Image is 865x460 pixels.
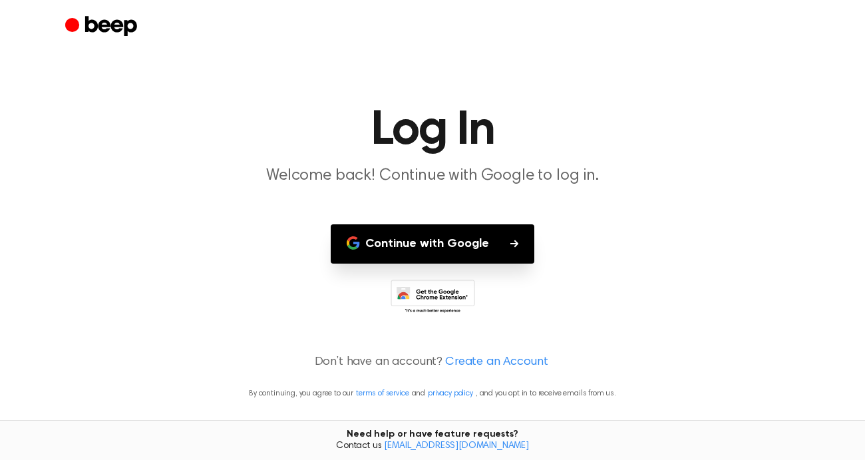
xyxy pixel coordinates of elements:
p: By continuing, you agree to our and , and you opt in to receive emails from us. [16,387,849,399]
a: [EMAIL_ADDRESS][DOMAIN_NAME] [384,441,529,451]
a: Create an Account [445,353,548,371]
p: Don’t have an account? [16,353,849,371]
a: privacy policy [428,389,473,397]
span: Contact us [8,441,857,453]
a: terms of service [356,389,409,397]
h1: Log In [92,107,773,154]
a: Beep [65,14,140,40]
p: Welcome back! Continue with Google to log in. [177,165,688,187]
button: Continue with Google [331,224,534,264]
